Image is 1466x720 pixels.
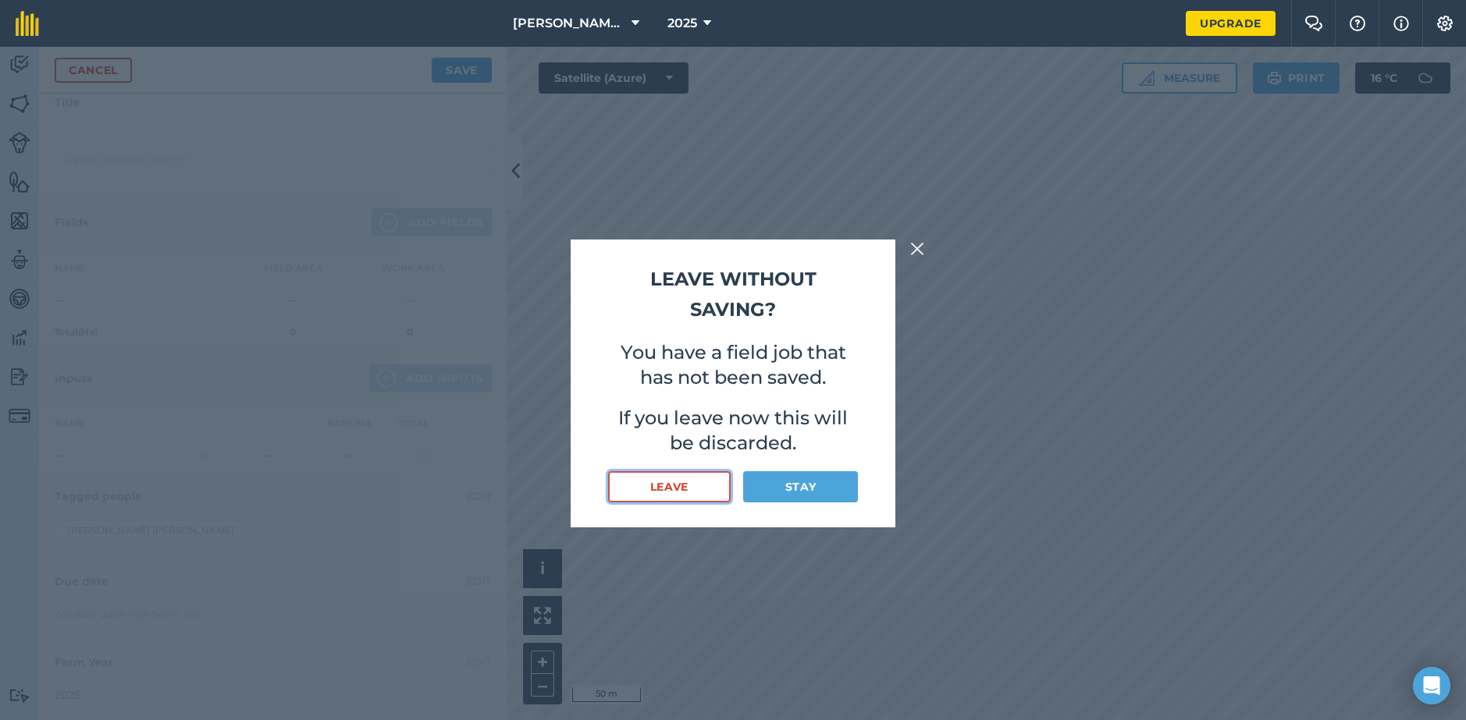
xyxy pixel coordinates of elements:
p: If you leave now this will be discarded. [608,406,858,456]
a: Upgrade [1186,11,1276,36]
img: fieldmargin Logo [16,11,39,36]
img: svg+xml;base64,PHN2ZyB4bWxucz0iaHR0cDovL3d3dy53My5vcmcvMjAwMC9zdmciIHdpZHRoPSIyMiIgaGVpZ2h0PSIzMC... [910,239,924,258]
h2: Leave without saving? [608,264,858,325]
button: Leave [608,471,731,502]
button: Stay [743,471,858,502]
img: svg+xml;base64,PHN2ZyB4bWxucz0iaHR0cDovL3d3dy53My5vcmcvMjAwMC9zdmciIHdpZHRoPSIxNyIgaGVpZ2h0PSIxNy... [1393,14,1409,33]
img: A question mark icon [1348,16,1367,31]
img: A cog icon [1436,16,1454,31]
div: Open Intercom Messenger [1413,667,1450,704]
img: Two speech bubbles overlapping with the left bubble in the forefront [1304,16,1323,31]
span: 2025 [667,14,697,33]
span: [PERSON_NAME] Partners [513,14,625,33]
p: You have a field job that has not been saved. [608,340,858,390]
